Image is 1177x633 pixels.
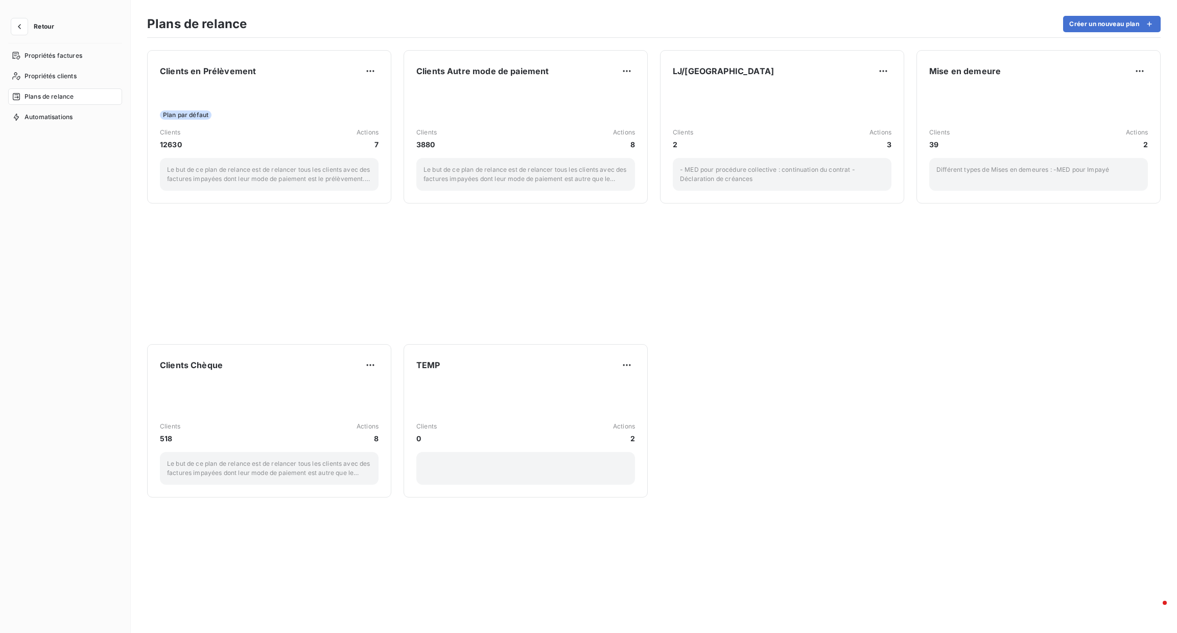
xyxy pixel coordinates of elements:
span: 518 [160,433,180,444]
span: 39 [929,139,950,150]
span: LJ/[GEOGRAPHIC_DATA] [673,65,774,77]
span: Clients [160,422,180,431]
button: Retour [8,18,62,35]
span: Plans de relance [25,92,74,101]
span: Clients Chèque [160,359,223,371]
span: Clients [929,128,950,137]
h3: Plans de relance [147,15,247,33]
span: Propriétés clients [25,72,77,81]
span: Clients [673,128,693,137]
span: TEMP [416,359,440,371]
span: Clients [416,128,437,137]
span: 2 [613,433,635,444]
p: Le but de ce plan de relance est de relancer tous les clients avec des factures impayées dont leu... [167,165,371,184]
span: Actions [357,128,379,137]
span: 3880 [416,139,437,150]
span: Automatisations [25,112,73,122]
span: 7 [357,139,379,150]
span: Actions [613,422,635,431]
span: 0 [416,433,437,444]
span: Clients [416,422,437,431]
span: Propriétés factures [25,51,82,60]
span: Mise en demeure [929,65,1001,77]
span: Clients Autre mode de paiement [416,65,549,77]
span: 12630 [160,139,182,150]
span: Actions [1126,128,1148,137]
span: Clients en Prélèvement [160,65,256,77]
span: 2 [1126,139,1148,150]
span: Actions [357,422,379,431]
span: Plan par défaut [160,110,211,120]
span: Actions [613,128,635,137]
span: 3 [869,139,891,150]
span: 2 [673,139,693,150]
a: Propriétés factures [8,48,122,64]
iframe: Intercom live chat [1142,598,1167,623]
span: Retour [34,24,54,30]
a: Plans de relance [8,88,122,105]
span: Actions [869,128,891,137]
a: Propriétés clients [8,68,122,84]
p: Le but de ce plan de relance est de relancer tous les clients avec des factures impayées dont leu... [167,459,371,478]
p: Différent types de Mises en demeures : -MED pour Impayé [936,165,1141,174]
span: 8 [613,139,635,150]
span: 8 [357,433,379,444]
a: Automatisations [8,109,122,125]
button: Créer un nouveau plan [1063,16,1161,32]
p: Le but de ce plan de relance est de relancer tous les clients avec des factures impayées dont leu... [423,165,628,184]
p: - MED pour procédure collective : continuation du contrat -Déclaration de créances [680,165,884,184]
span: Clients [160,128,182,137]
